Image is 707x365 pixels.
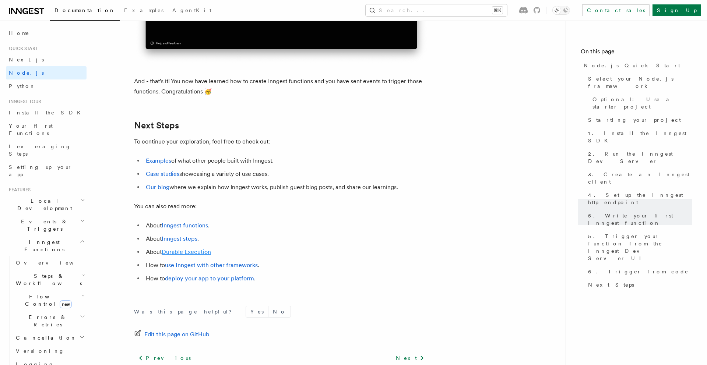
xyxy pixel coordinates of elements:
a: Case studies [146,170,179,177]
button: Local Development [6,194,87,215]
li: About . [144,234,429,244]
span: Flow Control [13,293,81,308]
p: To continue your exploration, feel free to check out: [134,137,429,147]
a: Durable Execution [162,248,211,255]
a: Versioning [13,344,87,358]
span: 6. Trigger from code [588,268,689,275]
span: 5. Write your first Inngest function [588,212,692,227]
a: Next Steps [585,278,692,291]
button: Errors & Retries [13,311,87,331]
li: showcasing a variety of use cases. [144,169,429,179]
a: Your first Functions [6,119,87,140]
button: Toggle dark mode [552,6,570,15]
span: 3. Create an Inngest client [588,171,692,185]
span: Local Development [6,197,80,212]
span: Your first Functions [9,123,53,136]
span: Steps & Workflows [13,272,82,287]
a: Overview [13,256,87,269]
a: Install the SDK [6,106,87,119]
span: Next Steps [588,281,634,288]
span: Inngest Functions [6,238,80,253]
a: Next.js [6,53,87,66]
li: of what other people built with Inngest. [144,156,429,166]
p: Was this page helpful? [134,308,237,315]
p: And - that's it! You now have learned how to create Inngest functions and you have sent events to... [134,76,429,97]
button: No [268,306,291,317]
a: Select your Node.js framework [585,72,692,93]
li: About [144,247,429,257]
p: You can also read more: [134,201,429,212]
span: 1. Install the Inngest SDK [588,130,692,144]
span: Inngest tour [6,99,41,104]
a: Python [6,79,87,93]
a: 4. Set up the Inngest http endpoint [585,188,692,209]
span: Install the SDK [9,110,85,116]
span: Versioning [16,348,64,354]
span: Setting up your app [9,164,72,177]
span: 5. Trigger your function from the Inngest Dev Server UI [588,233,692,262]
span: Next.js [9,57,44,63]
button: Events & Triggers [6,215,87,235]
a: Documentation [50,2,120,21]
a: Next Steps [134,120,179,131]
a: use Inngest with other frameworks [165,262,258,269]
kbd: ⌘K [492,7,503,14]
span: Overview [16,260,92,266]
button: Inngest Functions [6,235,87,256]
span: Examples [124,7,163,13]
li: How to . [144,260,429,270]
li: How to . [144,273,429,284]
span: Home [9,29,29,37]
a: Edit this page on GitHub [134,329,210,340]
a: Previous [134,351,195,365]
span: Events & Triggers [6,218,80,233]
span: Node.js Quick Start [584,62,680,69]
a: Contact sales [582,4,650,16]
a: Optional: Use a starter project [590,93,692,113]
a: Node.js Quick Start [581,59,692,72]
span: Errors & Retries [13,313,80,328]
a: Inngest functions [162,222,208,229]
a: Sign Up [653,4,701,16]
span: Features [6,187,31,193]
span: Cancellation [13,334,77,341]
span: Leveraging Steps [9,143,71,157]
button: Cancellation [13,331,87,344]
a: Examples [120,2,168,20]
a: 6. Trigger from code [585,265,692,278]
button: Steps & Workflows [13,269,87,290]
a: AgentKit [168,2,216,20]
h4: On this page [581,47,692,59]
span: Starting your project [588,116,681,124]
a: 3. Create an Inngest client [585,168,692,188]
span: new [60,300,72,308]
a: Next [391,351,429,365]
a: deploy your app to your platform [165,275,254,282]
span: Quick start [6,46,38,52]
a: Our blog [146,184,169,191]
span: Select your Node.js framework [588,75,692,90]
span: 4. Set up the Inngest http endpoint [588,191,692,206]
button: Search...⌘K [366,4,507,16]
a: Leveraging Steps [6,140,87,160]
a: 1. Install the Inngest SDK [585,127,692,147]
span: Documentation [54,7,115,13]
button: Flow Controlnew [13,290,87,311]
li: where we explain how Inngest works, publish guest blog posts, and share our learnings. [144,182,429,192]
a: Home [6,26,87,40]
a: Setting up your app [6,160,87,181]
a: Node.js [6,66,87,79]
a: Examples [146,157,171,164]
a: Inngest steps [162,235,197,242]
li: About . [144,220,429,231]
a: 2. Run the Inngest Dev Server [585,147,692,168]
span: Python [9,83,36,89]
span: 2. Run the Inngest Dev Server [588,150,692,165]
span: Edit this page on GitHub [144,329,210,340]
a: 5. Trigger your function from the Inngest Dev Server UI [585,230,692,265]
span: Node.js [9,70,44,76]
a: Starting your project [585,113,692,127]
a: 5. Write your first Inngest function [585,209,692,230]
span: Optional: Use a starter project [592,96,692,110]
button: Yes [246,306,268,317]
